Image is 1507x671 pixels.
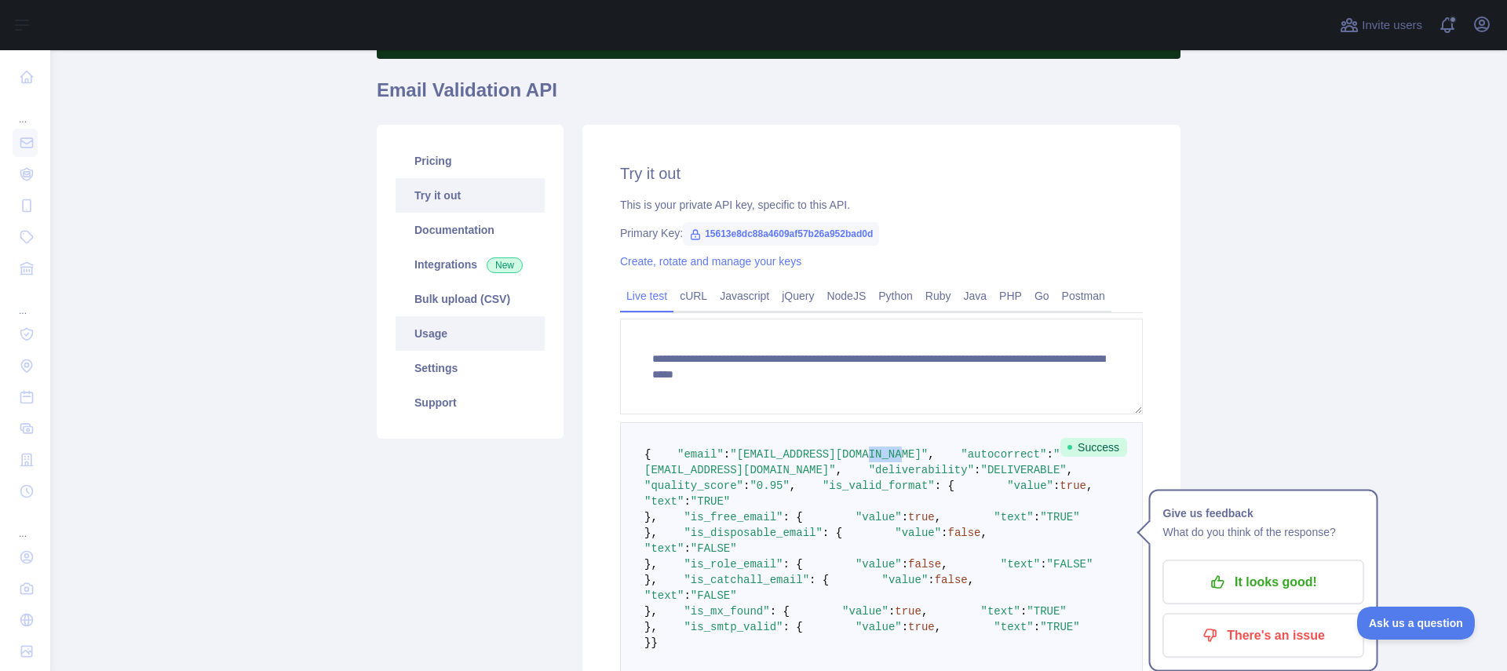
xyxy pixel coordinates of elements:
[677,448,724,461] span: "email"
[620,225,1143,241] div: Primary Key:
[750,480,789,492] span: "0.95"
[928,574,934,586] span: :
[775,283,820,308] a: jQuery
[895,605,921,618] span: true
[644,605,658,618] span: },
[1067,464,1073,476] span: ,
[820,283,872,308] a: NodeJS
[968,574,974,586] span: ,
[620,162,1143,184] h2: Try it out
[1034,621,1040,633] span: :
[651,636,657,649] span: }
[856,621,902,633] span: "value"
[941,558,947,571] span: ,
[691,495,730,508] span: "TRUE"
[1337,13,1425,38] button: Invite users
[958,283,994,308] a: Java
[396,351,545,385] a: Settings
[1357,607,1476,640] iframe: Toggle Customer Support
[935,621,941,633] span: ,
[842,605,889,618] span: "value"
[713,283,775,308] a: Javascript
[902,621,908,633] span: :
[644,589,684,602] span: "text"
[856,511,902,523] span: "value"
[684,621,783,633] span: "is_smtp_valid"
[1175,622,1352,649] p: There's an issue
[935,511,941,523] span: ,
[684,542,690,555] span: :
[743,480,750,492] span: :
[783,511,802,523] span: : {
[724,448,730,461] span: :
[1163,560,1364,604] button: It looks good!
[974,464,980,476] span: :
[823,480,935,492] span: "is_valid_format"
[1047,448,1053,461] span: :
[396,247,545,282] a: Integrations New
[683,222,879,246] span: 15613e8dc88a4609af57b26a952bad0d
[684,558,783,571] span: "is_role_email"
[644,621,658,633] span: },
[981,527,987,539] span: ,
[1056,283,1111,308] a: Postman
[856,558,902,571] span: "value"
[644,542,684,555] span: "text"
[644,448,651,461] span: {
[487,257,523,273] span: New
[396,144,545,178] a: Pricing
[1163,523,1364,542] p: What do you think of the response?
[1020,605,1027,618] span: :
[1060,480,1086,492] span: true
[981,605,1020,618] span: "text"
[948,527,981,539] span: false
[1040,621,1079,633] span: "TRUE"
[993,283,1028,308] a: PHP
[770,605,790,618] span: : {
[809,574,829,586] span: : {
[928,448,934,461] span: ,
[1007,480,1053,492] span: "value"
[961,448,1046,461] span: "autocorrect"
[684,527,822,539] span: "is_disposable_email"
[396,385,545,420] a: Support
[902,511,908,523] span: :
[1086,480,1093,492] span: ,
[1060,438,1127,457] span: Success
[730,448,928,461] span: "[EMAIL_ADDRESS][DOMAIN_NAME]"
[673,283,713,308] a: cURL
[644,480,743,492] span: "quality_score"
[1027,605,1066,618] span: "TRUE"
[919,283,958,308] a: Ruby
[377,78,1180,115] h1: Email Validation API
[396,213,545,247] a: Documentation
[1040,558,1046,571] span: :
[684,605,769,618] span: "is_mx_found"
[994,511,1033,523] span: "text"
[684,495,690,508] span: :
[396,282,545,316] a: Bulk upload (CSV)
[889,605,895,618] span: :
[396,316,545,351] a: Usage
[869,464,974,476] span: "deliverability"
[691,589,737,602] span: "FALSE"
[620,255,801,268] a: Create, rotate and manage your keys
[1362,16,1422,35] span: Invite users
[620,283,673,308] a: Live test
[823,527,842,539] span: : {
[684,574,809,586] span: "is_catchall_email"
[396,178,545,213] a: Try it out
[908,558,941,571] span: false
[1028,283,1056,308] a: Go
[994,621,1033,633] span: "text"
[1175,569,1352,596] p: It looks good!
[1001,558,1040,571] span: "text"
[1053,480,1060,492] span: :
[935,480,954,492] span: : {
[1040,511,1079,523] span: "TRUE"
[13,94,38,126] div: ...
[1163,504,1364,523] h1: Give us feedback
[908,511,935,523] span: true
[921,605,928,618] span: ,
[1047,558,1093,571] span: "FALSE"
